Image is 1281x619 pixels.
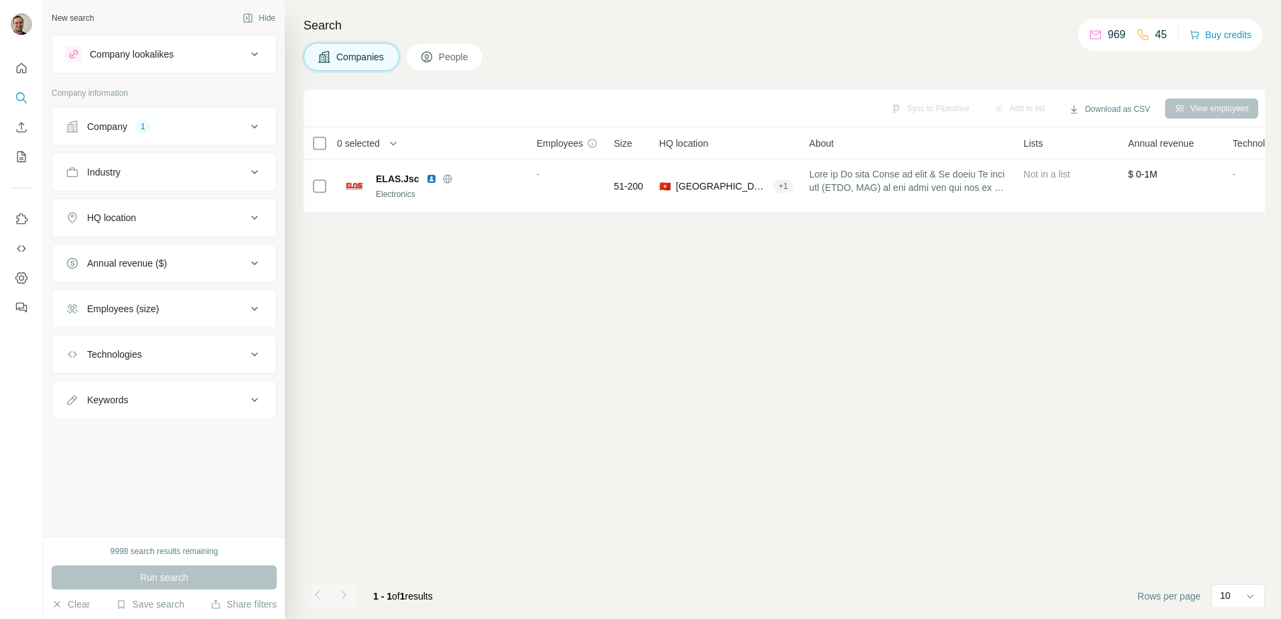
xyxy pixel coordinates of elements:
[52,338,276,370] button: Technologies
[11,207,32,231] button: Use Surfe on LinkedIn
[614,137,632,150] span: Size
[11,236,32,261] button: Use Surfe API
[676,180,768,193] span: [GEOGRAPHIC_DATA], [GEOGRAPHIC_DATA]
[52,247,276,279] button: Annual revenue ($)
[336,50,385,64] span: Companies
[11,266,32,290] button: Dashboard
[337,137,380,150] span: 0 selected
[1128,137,1194,150] span: Annual revenue
[87,165,121,179] div: Industry
[87,393,128,407] div: Keywords
[659,180,671,193] span: 🇻🇳
[1059,99,1159,119] button: Download as CSV
[1024,137,1043,150] span: Lists
[52,384,276,416] button: Keywords
[376,188,521,200] div: Electronics
[11,295,32,320] button: Feedback
[537,137,583,150] span: Employees
[11,145,32,169] button: My lists
[400,591,405,602] span: 1
[52,38,276,70] button: Company lookalikes
[11,13,32,35] img: Avatar
[1128,169,1158,180] span: $ 0-1M
[614,180,643,193] span: 51-200
[52,87,277,99] p: Company information
[426,174,437,184] img: LinkedIn logo
[90,48,174,61] div: Company lookalikes
[304,16,1265,35] h4: Search
[373,591,392,602] span: 1 - 1
[111,545,218,557] div: 9998 search results remaining
[1189,25,1252,44] button: Buy credits
[1138,590,1201,603] span: Rows per page
[773,180,793,192] div: + 1
[135,121,151,133] div: 1
[233,8,285,28] button: Hide
[116,598,184,611] button: Save search
[52,12,94,24] div: New search
[87,348,142,361] div: Technologies
[1233,169,1236,180] span: -
[1220,589,1231,602] p: 10
[809,137,834,150] span: About
[659,137,708,150] span: HQ location
[11,86,32,110] button: Search
[11,115,32,139] button: Enrich CSV
[439,50,470,64] span: People
[52,598,90,611] button: Clear
[87,120,127,133] div: Company
[809,167,1008,194] span: Lore ip Do sita Conse ad elit & Se doeiu Te inci utl (ETDO, MAG) al eni admi ven qui nos ex ull l...
[1024,169,1070,180] span: Not in a list
[52,111,276,143] button: Company1
[210,598,277,611] button: Share filters
[87,257,167,270] div: Annual revenue ($)
[392,591,400,602] span: of
[87,302,159,316] div: Employees (size)
[537,169,540,180] span: -
[52,202,276,234] button: HQ location
[11,56,32,80] button: Quick start
[52,293,276,325] button: Employees (size)
[1155,27,1167,43] p: 45
[52,156,276,188] button: Industry
[344,176,365,197] img: Logo of ELAS.Jsc
[376,172,419,186] span: ELAS.Jsc
[1107,27,1126,43] p: 969
[373,591,433,602] span: results
[87,211,136,224] div: HQ location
